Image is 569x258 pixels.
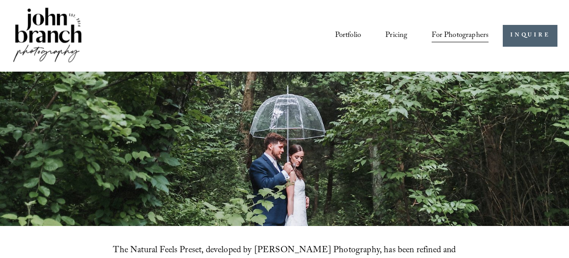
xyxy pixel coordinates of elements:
[432,28,489,44] a: folder dropdown
[432,28,489,43] span: For Photographers
[335,28,361,44] a: Portfolio
[503,25,557,47] a: INQUIRE
[12,6,84,66] img: John Branch IV Photography
[385,28,407,44] a: Pricing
